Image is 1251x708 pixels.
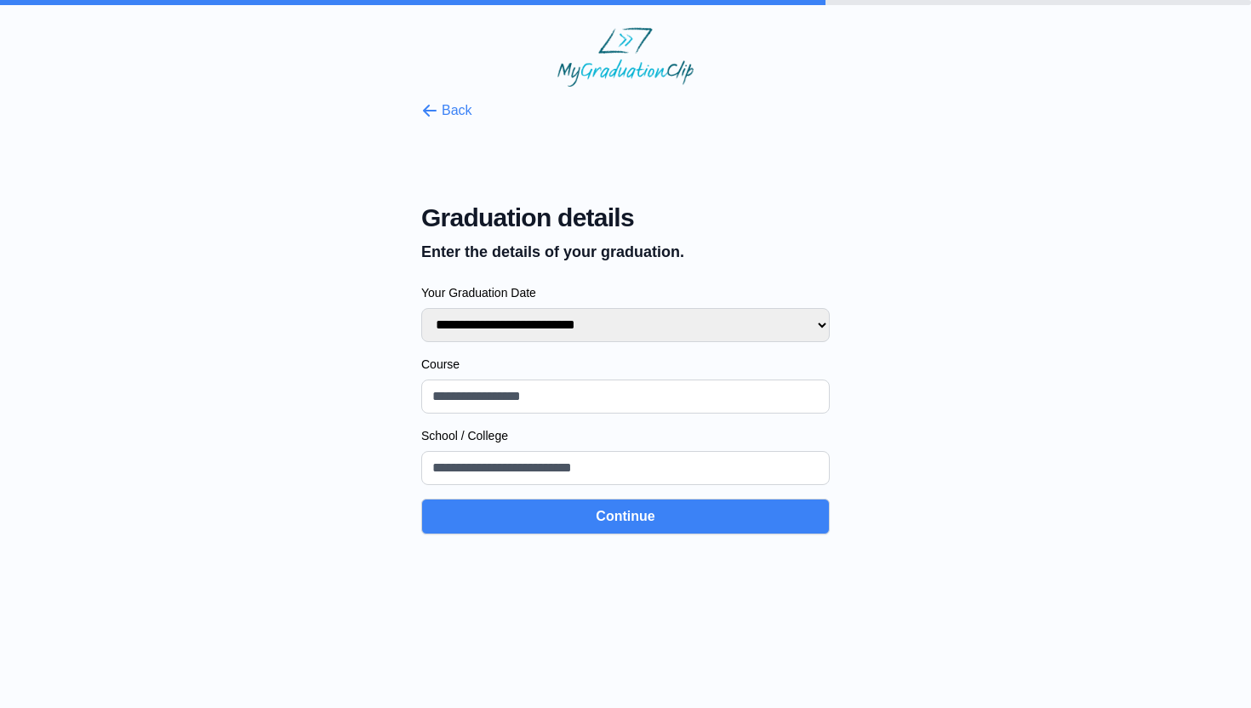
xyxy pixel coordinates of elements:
img: MyGraduationClip [557,27,694,87]
p: Enter the details of your graduation. [421,240,830,264]
button: Continue [421,499,830,534]
span: Graduation details [421,203,830,233]
label: School / College [421,427,830,444]
label: Your Graduation Date [421,284,830,301]
label: Course [421,356,830,373]
button: Back [421,100,472,121]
